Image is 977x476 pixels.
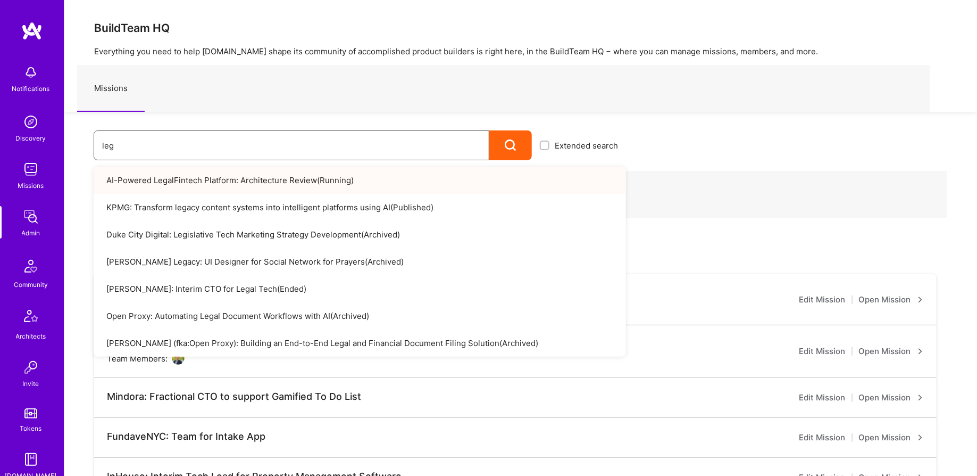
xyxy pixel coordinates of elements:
div: Community [14,279,48,290]
a: Open Proxy: Automating Legal Document Workflows with AI(Archived) [94,302,626,330]
img: admin teamwork [20,206,41,227]
img: bell [20,62,41,83]
a: Open Mission [859,391,924,404]
img: teamwork [20,159,41,180]
div: Mindora: Fractional CTO to support Gamified To Do List [107,391,361,403]
div: Discovery [16,133,46,144]
div: Architects [16,331,46,342]
span: Extended search [555,140,618,151]
a: Edit Mission [799,431,846,444]
a: Open Mission [859,345,924,358]
div: Tokens [20,423,42,434]
a: Open Mission [859,293,924,306]
a: Edit Mission [799,293,846,306]
div: Notifications [12,83,50,94]
p: Everything you need to help [DOMAIN_NAME] shape its community of accomplished product builders is... [94,46,947,57]
a: Edit Mission [799,345,846,358]
a: [PERSON_NAME] (fka:Open Proxy): Building an End-to-End Legal and Financial Document Filing Soluti... [94,330,626,357]
img: Community [18,253,44,279]
img: discovery [20,111,41,133]
div: FundaveNYC: Team for Intake App [107,431,265,442]
i: icon ArrowRight [917,434,924,441]
a: AI-Powered LegalFintech Platform: Architecture Review(Running) [94,167,626,194]
img: User Avatar [172,352,185,365]
i: icon Search [505,139,517,152]
a: [PERSON_NAME]: Interim CTO for Legal Tech(Ended) [94,275,626,302]
a: KPMG: Transform legacy content systems into intelligent platforms using AI(Published) [94,194,626,221]
a: Duke City Digital: Legislative Tech Marketing Strategy Development(Archived) [94,221,626,248]
i: icon ArrowRight [917,297,924,303]
div: Team Members: [107,352,185,365]
i: icon ArrowRight [917,348,924,355]
a: Missions [77,65,145,112]
i: icon ArrowRight [917,395,924,401]
a: [PERSON_NAME] Legacy: UI Designer for Social Network for Prayers(Archived) [94,248,626,275]
img: guide book [20,449,41,470]
img: Architects [18,305,44,331]
h3: BuildTeam HQ [94,21,947,35]
a: Open Mission [859,431,924,444]
a: Edit Mission [799,391,846,404]
img: logo [21,21,43,40]
img: tokens [24,408,37,418]
input: What type of mission are you looking for? [102,132,481,159]
div: Invite [23,378,39,389]
img: Invite [20,357,41,378]
div: Missions [18,180,44,191]
div: Admin [22,227,40,239]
